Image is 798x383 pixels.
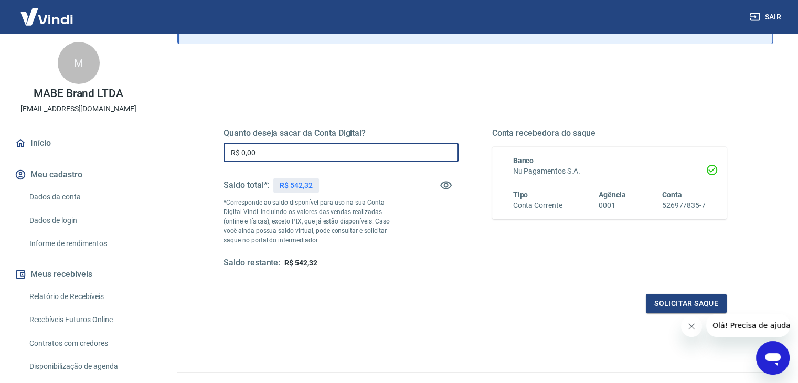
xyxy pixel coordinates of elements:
[58,42,100,84] div: M
[599,190,626,199] span: Agência
[284,259,317,267] span: R$ 542,32
[513,166,706,177] h6: Nu Pagamentos S.A.
[706,314,790,337] iframe: Mensagem da empresa
[224,198,400,245] p: *Corresponde ao saldo disponível para uso na sua Conta Digital Vindi. Incluindo os valores das ve...
[646,294,727,313] button: Solicitar saque
[25,186,144,208] a: Dados da conta
[662,190,682,199] span: Conta
[681,316,702,337] iframe: Fechar mensagem
[513,190,528,199] span: Tipo
[25,356,144,377] a: Disponibilização de agenda
[599,200,626,211] h6: 0001
[224,258,280,269] h5: Saldo restante:
[224,180,269,190] h5: Saldo total*:
[13,263,144,286] button: Meus recebíveis
[25,333,144,354] a: Contratos com credores
[756,341,790,375] iframe: Botão para abrir a janela de mensagens
[25,233,144,254] a: Informe de rendimentos
[20,103,136,114] p: [EMAIL_ADDRESS][DOMAIN_NAME]
[513,200,562,211] h6: Conta Corrente
[662,200,706,211] h6: 526977835-7
[13,163,144,186] button: Meu cadastro
[513,156,534,165] span: Banco
[25,210,144,231] a: Dados de login
[6,7,88,16] span: Olá! Precisa de ajuda?
[492,128,727,139] h5: Conta recebedora do saque
[280,180,313,191] p: R$ 542,32
[13,1,81,33] img: Vindi
[34,88,123,99] p: MABE Brand LTDA
[25,309,144,331] a: Recebíveis Futuros Online
[13,132,144,155] a: Início
[748,7,785,27] button: Sair
[25,286,144,307] a: Relatório de Recebíveis
[224,128,459,139] h5: Quanto deseja sacar da Conta Digital?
